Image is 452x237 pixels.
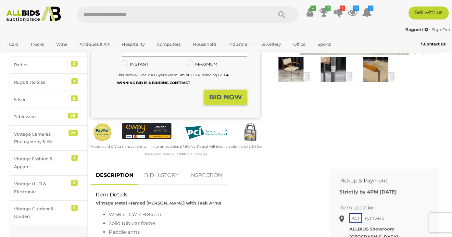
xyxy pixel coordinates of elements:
a: Antiques & Art [75,39,114,50]
a: Contact Us [421,41,447,48]
a: [GEOGRAPHIC_DATA] [5,50,59,60]
i: 2 [325,6,331,11]
a: 16 [348,6,358,18]
b: A WINNING BID IS A BINDING CONTRACT [117,73,229,85]
a: Sports [313,39,335,50]
h2: Pickup & Payment [339,178,420,184]
label: INSTANT [122,60,148,68]
a: Vintage Outdoor & Garden 1 [10,200,87,225]
b: Contact Us [421,42,446,46]
a: Office [289,39,310,50]
img: Allbids.com.au [3,6,64,22]
label: MAXIMUM [187,60,217,68]
button: BID NOW [204,90,247,105]
img: Vintage Metal Framed Carver with Teak Arms [356,57,395,82]
img: Vintage Metal Framed Carver with Teak Arms [314,57,353,82]
li: Solid tubular frame [109,219,315,228]
div: Vintage Hi-Fi & Electronics [14,180,68,195]
div: 1 [71,205,78,211]
a: Hospitality [118,39,149,50]
div: Vintage Outdoor & Garden [14,205,68,220]
div: Tablewear [14,113,68,120]
a: Rugs & Textiles 1 [10,74,87,91]
a: ✔ [305,6,315,18]
div: 2 [71,180,78,186]
div: 1 [71,78,78,84]
div: Vintage Fashion & Apparel [14,155,68,170]
strong: BID NOW [209,93,242,101]
h2: Item Details [96,192,315,198]
img: PCI DSS compliant [181,123,231,143]
i: 2 [340,6,345,11]
span: Fyshwick [363,214,386,222]
a: 2 [333,6,343,18]
div: Vintage Cameras, Photography & AV [14,131,68,146]
a: Vintage Hi-Fi & Electronics 2 [10,175,87,200]
i: ✔ [310,6,316,11]
a: Jewellery [257,39,285,50]
a: 2 [362,6,372,18]
button: Search [266,6,298,23]
a: Sell with us [408,6,449,19]
span: ACT [349,213,362,223]
a: Vintage Fashion & Apparel 1 [10,150,87,175]
i: 16 [353,6,359,11]
img: Official PayPal Seal [93,123,112,142]
b: Strictly by 4PM [DATE] [339,189,397,195]
a: DESCRIPTION [91,166,138,185]
a: Cars [5,39,22,50]
a: 2 [319,6,329,18]
a: INSPECTION [184,166,227,185]
strong: Vintage Metal Framed [PERSON_NAME] with Teak Arms [96,200,221,206]
a: Industrial [224,39,253,50]
div: 27 [69,130,78,136]
a: BID HISTORY [139,166,183,185]
h2: Item Location [339,205,420,211]
div: 29 [68,113,78,118]
small: Mastercard & Visa transactions will incur an additional 1.9% fee. Paypal will incur an additional... [90,144,262,156]
div: Radios [14,61,68,69]
a: Trucks [26,39,48,50]
img: Vintage Metal Framed Carver with Teak Arms [271,57,310,82]
div: 3 [71,61,78,67]
img: Secured by Rapid SSL [240,123,260,143]
div: 5 [71,95,78,101]
a: Silver 5 [10,91,87,108]
strong: Baguetti [405,27,428,32]
a: Vintage Cameras, Photography & AV 27 [10,126,87,151]
li: Paddle arms [109,228,315,236]
a: Baguetti [405,27,429,32]
small: This Item will incur a Buyer's Premium of 22.5% including GST. [117,73,229,85]
a: Wine [52,39,72,50]
a: Computers [153,39,185,50]
a: Sign Out [432,27,450,32]
a: Tablewear 29 [10,108,87,125]
span: | [429,27,431,32]
a: Radios 3 [10,56,87,73]
a: Household [189,39,220,50]
img: eWAY Payment Gateway [122,123,171,139]
div: 1 [71,155,78,161]
li: W:58 x D:47 x H:84cm [109,210,315,219]
div: Rugs & Textiles [14,79,68,86]
i: 2 [368,6,373,11]
div: Silver [14,96,68,103]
